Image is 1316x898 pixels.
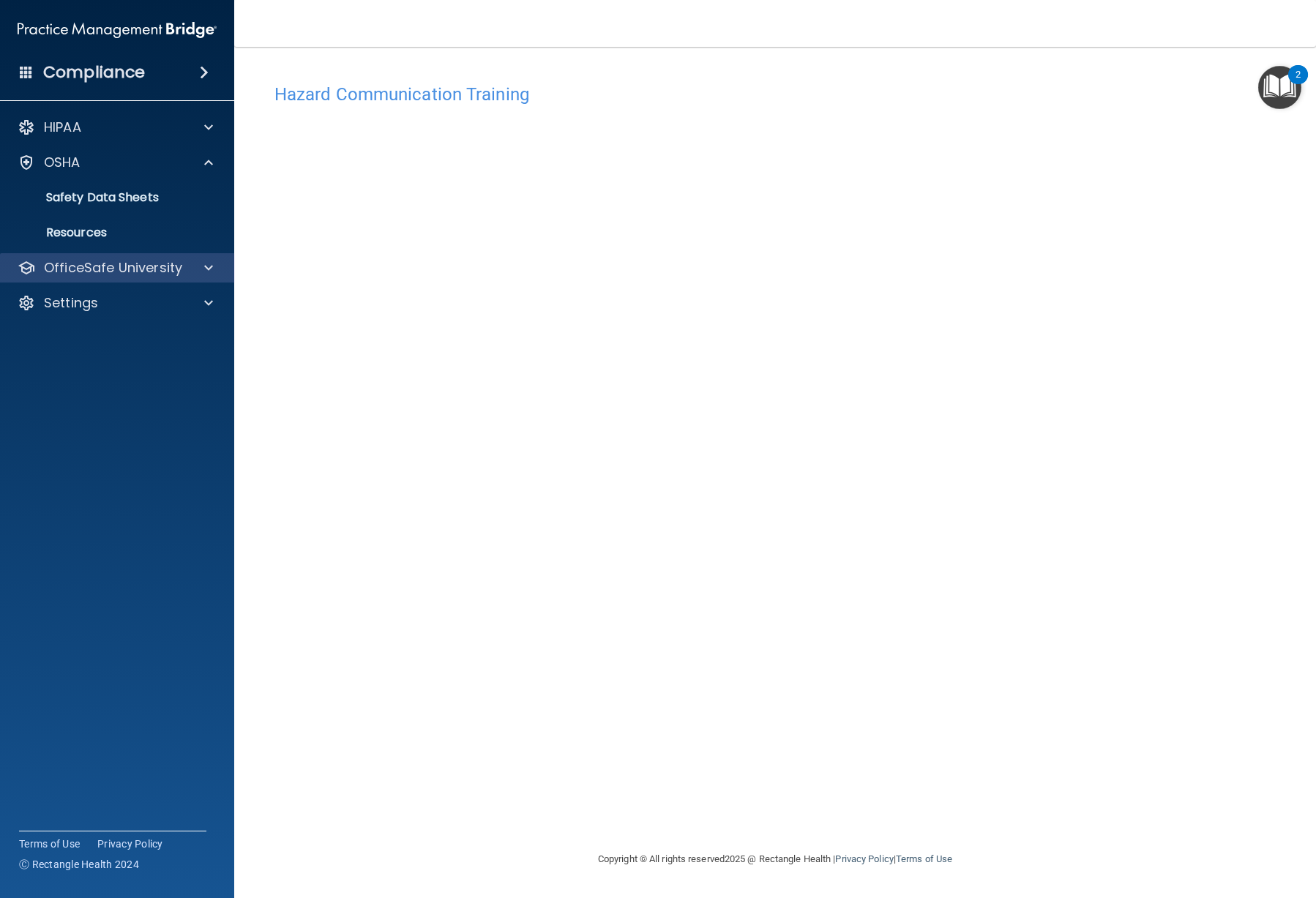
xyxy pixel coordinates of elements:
[19,857,139,872] span: Ⓒ Rectangle Health 2024
[18,259,213,277] a: OfficeSafe University
[1296,75,1301,94] div: 2
[18,119,213,136] a: HIPAA
[44,259,182,277] p: OfficeSafe University
[1258,66,1301,109] button: Open Resource Center, 2 new notifications
[18,294,213,312] a: Settings
[18,154,213,171] a: OSHA
[19,837,80,851] a: Terms of Use
[43,62,145,83] h4: Compliance
[274,85,1276,104] h4: Hazard Communication Training
[10,225,209,240] p: Resources
[44,154,81,171] p: OSHA
[44,294,98,312] p: Settings
[97,837,163,851] a: Privacy Policy
[835,853,893,864] a: Privacy Policy
[44,119,81,136] p: HIPAA
[508,836,1042,883] div: Copyright © All rights reserved 2025 @ Rectangle Health | |
[896,853,952,864] a: Terms of Use
[10,190,209,205] p: Safety Data Sheets
[1063,794,1298,853] iframe: Drift Widget Chat Controller
[18,15,217,45] img: PMB logo
[274,112,1021,595] iframe: HCT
